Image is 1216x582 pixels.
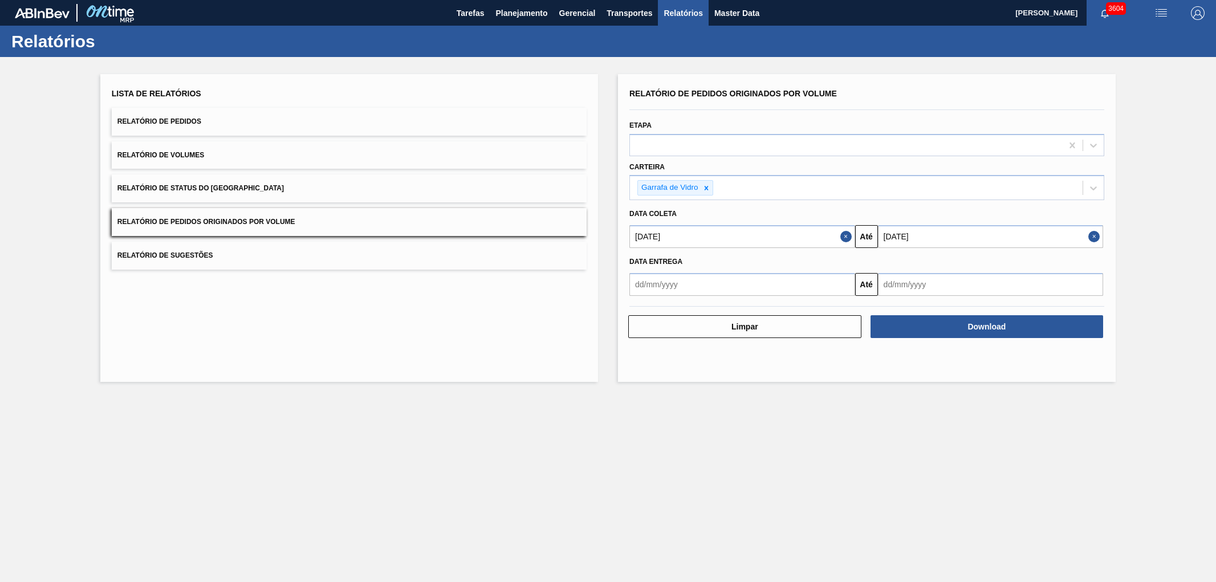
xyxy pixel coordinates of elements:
input: dd/mm/yyyy [878,273,1104,296]
span: Relatórios [664,6,702,20]
label: Carteira [629,163,665,171]
span: Transportes [607,6,652,20]
span: Relatório de Volumes [117,151,204,159]
button: Relatório de Sugestões [112,242,587,270]
img: TNhmsLtSVTkK8tSr43FrP2fwEKptu5GPRR3wAAAABJRU5ErkJggg== [15,8,70,18]
img: userActions [1154,6,1168,20]
span: Data Entrega [629,258,682,266]
div: Garrafa de Vidro [638,181,700,195]
button: Até [855,225,878,248]
span: Planejamento [495,6,547,20]
input: dd/mm/yyyy [629,225,855,248]
label: Etapa [629,121,652,129]
span: Relatório de Pedidos Originados por Volume [117,218,295,226]
button: Close [1088,225,1103,248]
button: Relatório de Pedidos Originados por Volume [112,208,587,236]
span: Tarefas [457,6,485,20]
span: 3604 [1106,2,1126,15]
button: Relatório de Status do [GEOGRAPHIC_DATA] [112,174,587,202]
span: Relatório de Sugestões [117,251,213,259]
button: Download [871,315,1104,338]
button: Relatório de Volumes [112,141,587,169]
button: Close [840,225,855,248]
span: Gerencial [559,6,596,20]
button: Notificações [1087,5,1123,21]
button: Até [855,273,878,296]
span: Relatório de Status do [GEOGRAPHIC_DATA] [117,184,284,192]
img: Logout [1191,6,1205,20]
input: dd/mm/yyyy [629,273,855,296]
span: Master Data [714,6,759,20]
h1: Relatórios [11,35,214,48]
span: Relatório de Pedidos Originados por Volume [629,89,837,98]
input: dd/mm/yyyy [878,225,1104,248]
span: Lista de Relatórios [112,89,201,98]
button: Relatório de Pedidos [112,108,587,136]
span: Relatório de Pedidos [117,117,201,125]
span: Data coleta [629,210,677,218]
button: Limpar [628,315,861,338]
